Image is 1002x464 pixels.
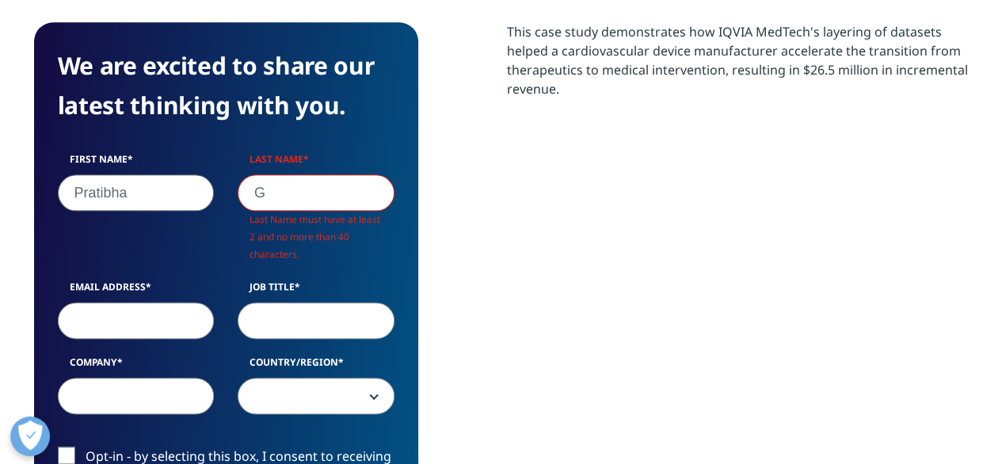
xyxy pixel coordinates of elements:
[10,416,50,456] button: Open Preferences
[507,22,969,98] div: This case study demonstrates how IQVIA MedTech's layering of datasets helped a cardiovascular dev...
[58,355,215,378] label: Company
[58,152,215,174] label: First Name
[238,355,394,378] label: Country/Region
[238,280,394,302] label: Job Title
[58,280,215,302] label: Email Address
[250,213,380,261] span: Last Name must have at least 2 and no more than 40 characters.
[238,152,394,174] label: Last Name
[58,46,394,125] h4: We are excited to share our latest thinking with you.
